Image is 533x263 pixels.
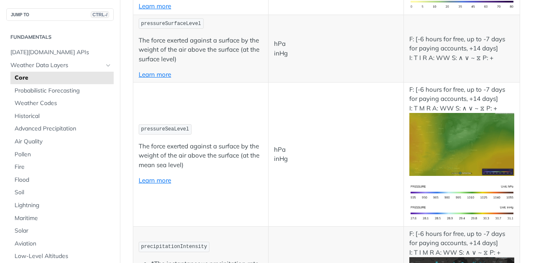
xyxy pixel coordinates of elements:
[10,148,114,161] a: Pollen
[10,199,114,212] a: Lightning
[15,112,112,120] span: Historical
[409,85,514,176] p: F: [-6 hours for free, up to -7 days for paying accounts, +14 days] I: T M R A: WW S: ∧ ∨ ~ ⧖ P: +
[10,186,114,199] a: Soil
[10,238,114,250] a: Aviation
[409,140,514,148] span: Expand image
[15,240,112,248] span: Aviation
[409,188,514,196] span: Expand image
[91,11,109,18] span: CTRL-/
[15,188,112,197] span: Soil
[10,61,103,70] span: Weather Data Layers
[141,126,189,132] span: pressureSeaLevel
[15,214,112,223] span: Maritime
[409,209,514,217] span: Expand image
[139,36,263,64] p: The force exerted against a surface by the weight of the air above the surface (at the surface le...
[139,176,171,184] a: Learn more
[15,150,112,159] span: Pollen
[15,176,112,184] span: Flood
[409,182,514,203] img: pressure-si
[10,72,114,84] a: Core
[10,123,114,135] a: Advanced Precipitation
[274,145,398,164] p: hPa inHg
[6,59,114,72] a: Weather Data LayersHide subpages for Weather Data Layers
[105,62,112,69] button: Hide subpages for Weather Data Layers
[409,203,514,224] img: pressure-us
[10,174,114,186] a: Flood
[10,135,114,148] a: Air Quality
[6,46,114,59] a: [DATE][DOMAIN_NAME] APIs
[10,85,114,97] a: Probabilistic Forecasting
[141,21,201,27] span: pressureSurfaceLevel
[10,212,114,225] a: Maritime
[139,2,171,10] a: Learn more
[409,113,514,176] img: pressure
[10,97,114,110] a: Weather Codes
[15,99,112,108] span: Weather Codes
[15,201,112,210] span: Lightning
[15,163,112,171] span: Fire
[10,250,114,263] a: Low-Level Altitudes
[274,39,398,58] p: hPa inHg
[15,252,112,260] span: Low-Level Altitudes
[6,8,114,21] button: JUMP TOCTRL-/
[6,33,114,41] h2: Fundamentals
[15,125,112,133] span: Advanced Precipitation
[141,244,207,250] span: precipitationIntensity
[409,35,514,63] p: F: [-6 hours for free, up to -7 days for paying accounts, +14 days] I: T I R A: WW S: ∧ ∨ ~ ⧖ P: +
[10,110,114,123] a: Historical
[15,87,112,95] span: Probabilistic Forecasting
[10,225,114,237] a: Solar
[10,161,114,173] a: Fire
[139,142,263,170] p: The force exerted against a surface by the weight of the air above the surface (at the mean sea l...
[15,227,112,235] span: Solar
[15,74,112,82] span: Core
[139,70,171,78] a: Learn more
[10,48,112,57] span: [DATE][DOMAIN_NAME] APIs
[15,138,112,146] span: Air Quality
